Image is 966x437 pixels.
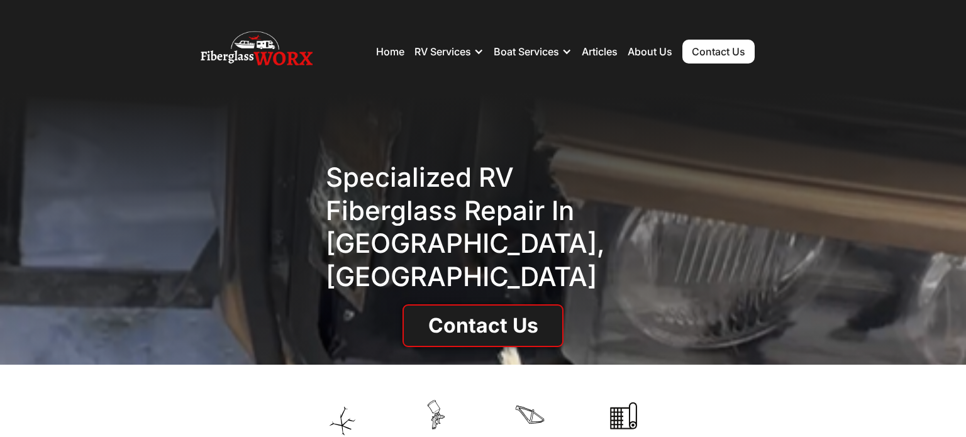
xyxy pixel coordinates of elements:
div: Boat Services [494,45,559,58]
a: About Us [628,45,672,58]
div: RV Services [414,33,484,70]
div: RV Services [414,45,471,58]
a: Contact Us [682,40,755,64]
a: Contact Us [402,304,563,347]
a: Articles [582,45,618,58]
h1: Specialized RV Fiberglass repair in [GEOGRAPHIC_DATA], [GEOGRAPHIC_DATA] [326,161,640,293]
a: Home [376,45,404,58]
img: Fiberglass WorX – RV Repair, RV Roof & RV Detailing [201,26,313,77]
div: Boat Services [494,33,572,70]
